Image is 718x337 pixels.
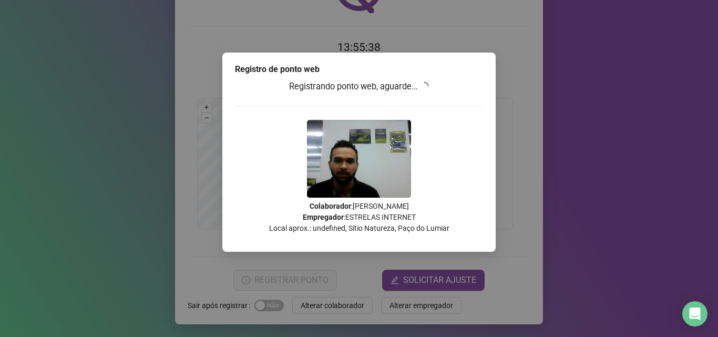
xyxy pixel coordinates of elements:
div: Registro de ponto web [235,63,483,76]
strong: Colaborador [310,202,351,210]
div: Open Intercom Messenger [682,301,707,326]
h3: Registrando ponto web, aguarde... [235,80,483,94]
strong: Empregador [303,213,344,221]
span: loading [420,82,428,90]
img: 9k= [307,120,411,198]
p: : [PERSON_NAME] : ESTRELAS INTERNET Local aprox.: undefined, Sítio Natureza, Paço do Lumiar [235,201,483,234]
